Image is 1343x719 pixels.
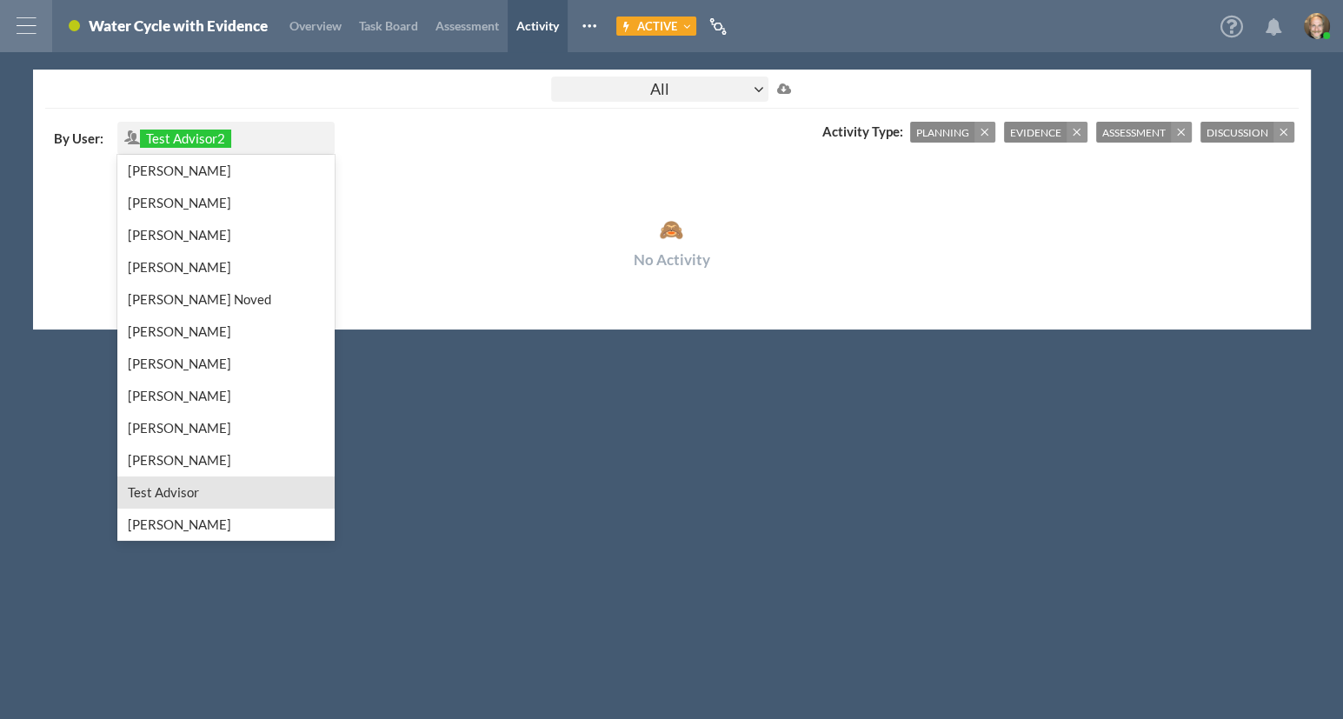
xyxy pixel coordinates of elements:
[516,18,559,33] span: Activity
[359,18,418,33] span: Task Board
[616,17,696,36] button: Active
[117,348,335,380] div: [PERSON_NAME]
[1304,13,1330,39] img: image
[637,19,677,33] span: Active
[289,18,342,33] span: Overview
[435,18,499,33] span: Assessment
[117,412,335,444] div: [PERSON_NAME]
[117,509,335,541] div: [PERSON_NAME]
[1010,123,1061,142] span: Evidence
[1207,123,1268,142] span: Discussion
[54,220,1290,238] span: Nothing to see
[117,187,335,219] div: [PERSON_NAME]
[89,17,268,40] div: Water Cycle with Evidence
[1102,123,1166,142] span: Assessment
[117,316,335,348] div: [PERSON_NAME]
[140,130,231,148] div: Test Advisor2
[117,444,335,476] div: [PERSON_NAME]
[89,17,268,35] div: Water Cycle with Evidence
[916,123,969,142] span: Planning
[54,132,103,150] h6: By User:
[117,283,335,316] div: [PERSON_NAME] Noved
[117,155,335,187] div: [PERSON_NAME]
[54,250,1290,269] div: No Activity
[822,125,903,143] h6: Activity Type:
[117,251,335,283] div: [PERSON_NAME]
[117,476,335,509] div: Test Advisor
[117,219,335,251] div: [PERSON_NAME]
[551,77,768,102] div: All
[117,380,335,412] div: [PERSON_NAME]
